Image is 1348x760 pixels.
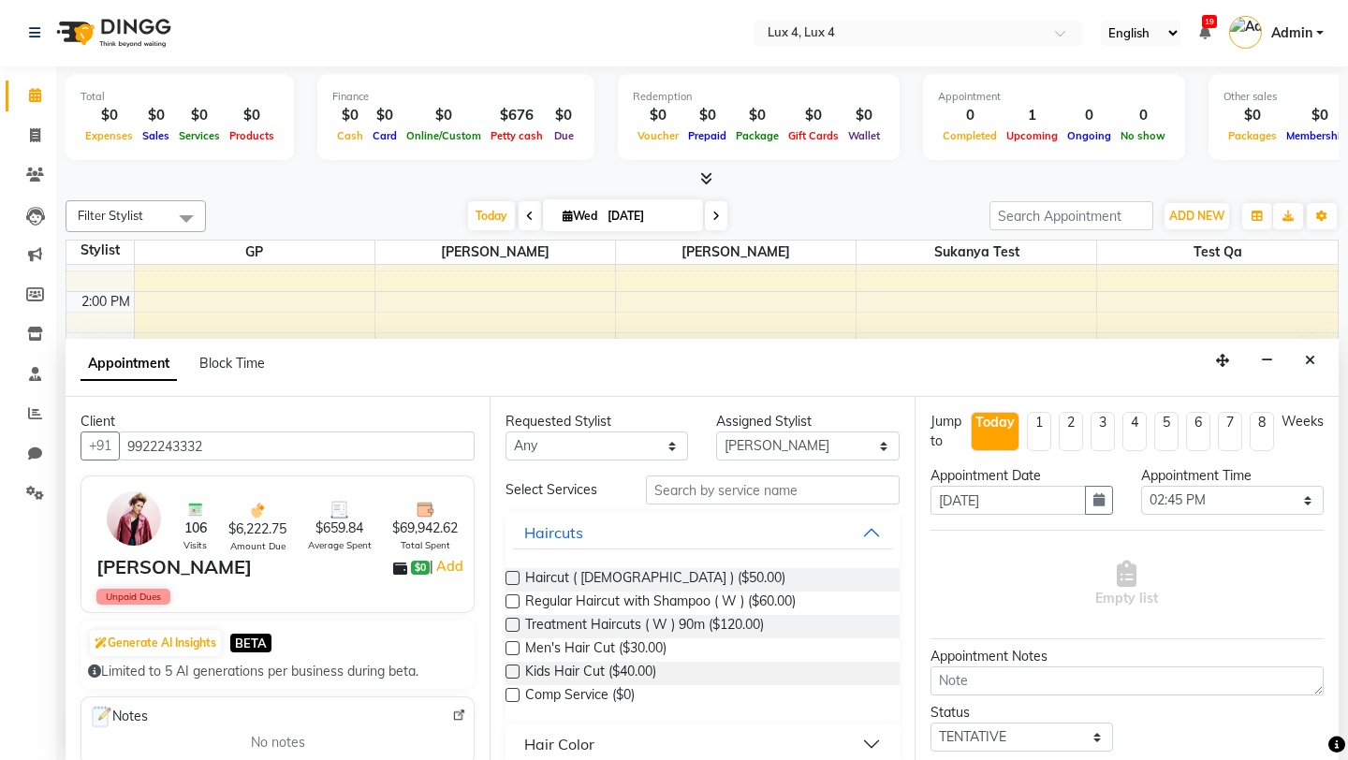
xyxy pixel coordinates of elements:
div: $0 [332,105,368,126]
input: Search by service name [646,475,899,504]
input: yyyy-mm-dd [930,486,1086,515]
span: [PERSON_NAME] [375,241,615,264]
li: 6 [1186,412,1210,451]
span: Average Spent [308,538,372,552]
span: Package [731,129,784,142]
div: $0 [174,105,225,126]
span: BETA [230,634,271,651]
input: 2025-10-01 [602,202,696,230]
div: Finance [332,89,579,105]
button: +91 [81,431,120,460]
span: Appointment [81,347,177,381]
span: Treatment Haircuts ( W ) 90m ($120.00) [525,615,764,638]
div: Hair Color [524,733,594,755]
span: | [430,555,466,577]
button: Haircuts [513,516,891,549]
div: Appointment [938,89,1170,105]
div: Today [975,413,1015,432]
span: Today [468,201,515,230]
span: Upcoming [1002,129,1062,142]
span: Wallet [843,129,885,142]
span: Due [549,129,579,142]
span: Empty list [1095,561,1158,608]
a: 19 [1199,24,1210,41]
span: Haircut ( [DEMOGRAPHIC_DATA] ) ($50.00) [525,568,785,592]
span: Completed [938,129,1002,142]
button: ADD NEW [1165,203,1229,229]
span: Block Time [199,355,265,372]
span: GP [135,241,374,264]
span: Total Spent [401,538,450,552]
div: Total [81,89,279,105]
span: Sukanya Test [857,241,1096,264]
span: Wed [558,209,602,223]
span: Comp Service ($0) [525,685,635,709]
div: $0 [225,105,279,126]
div: $0 [368,105,402,126]
span: Filter Stylist [78,208,143,223]
span: Test qa [1097,241,1338,264]
div: Assigned Stylist [716,412,899,431]
span: Regular Haircut with Shampoo ( W ) ($60.00) [525,592,796,615]
div: Weeks [1282,412,1324,431]
div: Requested Stylist [505,412,688,431]
li: 4 [1122,412,1147,451]
li: 7 [1218,412,1242,451]
span: Sales [138,129,174,142]
div: $0 [1223,105,1282,126]
div: $0 [843,105,885,126]
span: Notes [89,705,148,729]
div: $0 [683,105,731,126]
div: Redemption [633,89,885,105]
div: Status [930,703,1113,723]
div: Client [81,412,475,431]
div: 1 [1002,105,1062,126]
span: Kids Hair Cut ($40.00) [525,662,656,685]
img: logo [48,7,176,59]
div: [PERSON_NAME] [96,553,252,581]
span: Services [174,129,225,142]
div: $0 [633,105,683,126]
span: Voucher [633,129,683,142]
li: 8 [1250,412,1274,451]
span: Products [225,129,279,142]
div: Appointment Date [930,466,1113,486]
div: 0 [1116,105,1170,126]
span: Amount Due [230,539,286,553]
span: No show [1116,129,1170,142]
span: Gift Cards [784,129,843,142]
div: Haircuts [524,521,583,544]
div: 0 [1062,105,1116,126]
div: 0 [938,105,1002,126]
button: Generate AI Insights [90,630,221,656]
div: $676 [486,105,548,126]
div: Jump to [930,412,963,451]
div: Appointment Notes [930,647,1324,666]
span: Online/Custom [402,129,486,142]
div: Stylist [66,241,134,260]
li: 1 [1027,412,1051,451]
div: $0 [784,105,843,126]
span: $6,222.75 [228,519,286,539]
div: Limited to 5 AI generations per business during beta. [88,662,467,681]
li: 3 [1091,412,1115,451]
img: Admin [1229,16,1262,49]
div: 2:00 PM [78,292,134,312]
span: Prepaid [683,129,731,142]
input: Search by Name/Mobile/Email/Code [119,431,475,460]
span: Men's Hair Cut ($30.00) [525,638,667,662]
div: $0 [731,105,784,126]
div: $0 [81,105,138,126]
span: ADD NEW [1169,209,1224,223]
span: 19 [1202,15,1217,28]
span: Card [368,129,402,142]
img: profile [107,491,161,546]
div: $0 [548,105,579,126]
span: 106 [184,519,207,538]
div: $0 [402,105,486,126]
li: 5 [1154,412,1179,451]
div: $0 [138,105,174,126]
span: Ongoing [1062,129,1116,142]
span: Unpaid Dues [96,589,170,605]
span: Expenses [81,129,138,142]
